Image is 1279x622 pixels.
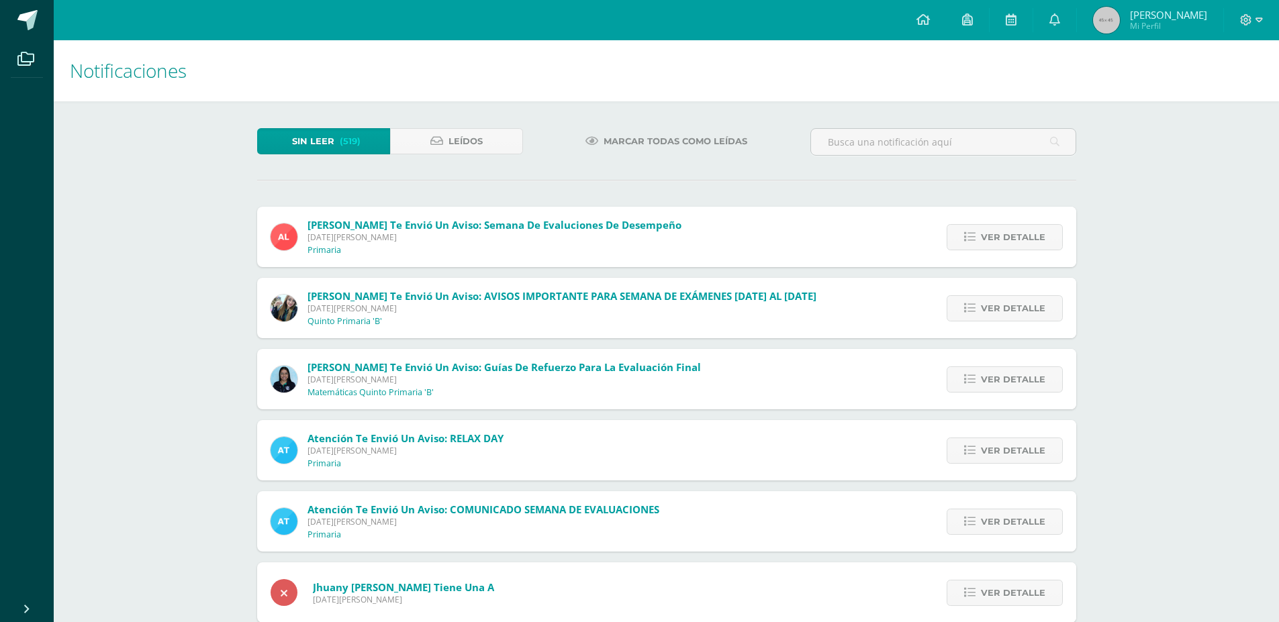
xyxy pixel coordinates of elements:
[307,387,434,398] p: Matemáticas Quinto Primaria 'B'
[307,360,701,374] span: [PERSON_NAME] te envió un aviso: Guías de refuerzo para la evaluación final
[271,295,297,321] img: 4046daccf802ac20bbf4368f5d7a02fb.png
[981,509,1045,534] span: Ver detalle
[981,296,1045,321] span: Ver detalle
[981,580,1045,605] span: Ver detalle
[307,458,341,469] p: Primaria
[271,508,297,535] img: 9fc725f787f6a993fc92a288b7a8b70c.png
[313,594,494,605] span: [DATE][PERSON_NAME]
[307,316,382,327] p: Quinto Primaria 'B'
[271,366,297,393] img: 1c2e75a0a924ffa84caa3ccf4b89f7cc.png
[307,374,701,385] span: [DATE][PERSON_NAME]
[981,438,1045,463] span: Ver detalle
[604,129,747,154] span: Marcar todas como leídas
[307,231,681,243] span: [DATE][PERSON_NAME]
[307,445,504,456] span: [DATE][PERSON_NAME]
[307,503,659,516] span: Atención te envió un aviso: COMUNICADO SEMANA DE EVALUACIONES
[569,128,764,154] a: Marcar todas como leídas
[307,245,341,256] p: Primaria
[313,580,494,594] span: Jhuany [PERSON_NAME] tiene una A
[307,218,681,231] span: [PERSON_NAME] te envió un aviso: Semana de Evaluciones de Desempeño
[981,225,1045,250] span: Ver detalle
[811,129,1076,155] input: Busca una notificación aquí
[70,58,187,83] span: Notificaciones
[307,516,659,527] span: [DATE][PERSON_NAME]
[307,303,816,314] span: [DATE][PERSON_NAME]
[271,223,297,250] img: 2ffea78c32313793fe3641c097813157.png
[448,129,483,154] span: Leídos
[307,289,816,303] span: [PERSON_NAME] te envió un aviso: AVISOS IMPORTANTE PARA SEMANA DE EXÁMENES [DATE] AL [DATE]
[1093,7,1120,34] img: 45x45
[292,129,334,154] span: Sin leer
[257,128,390,154] a: Sin leer(519)
[1130,8,1207,21] span: [PERSON_NAME]
[307,431,504,445] span: Atención te envió un aviso: RELAX DAY
[271,437,297,464] img: 9fc725f787f6a993fc92a288b7a8b70c.png
[390,128,523,154] a: Leídos
[981,367,1045,392] span: Ver detalle
[1130,20,1207,32] span: Mi Perfil
[307,529,341,540] p: Primaria
[340,129,361,154] span: (519)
